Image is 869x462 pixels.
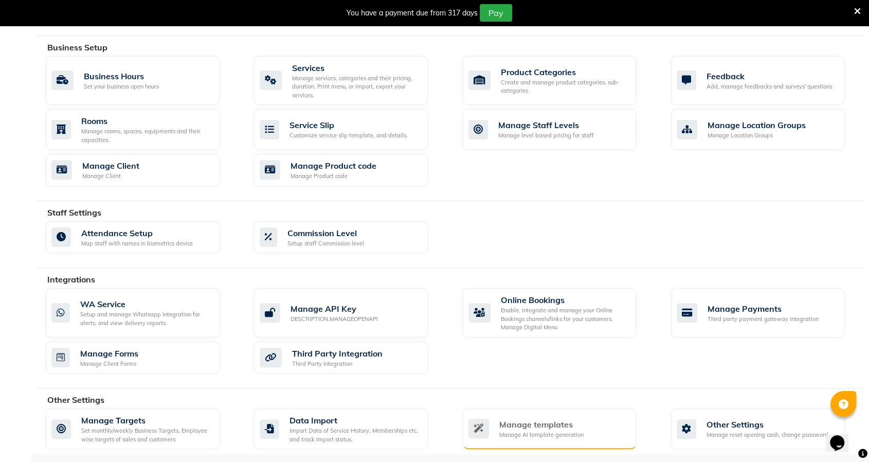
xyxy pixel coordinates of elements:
[292,360,383,368] div: Third Party Integration
[46,408,239,449] a: Manage TargetsSet monthly/weekly Business Targets, Employee wise targets of sales and customers
[671,408,864,449] a: Other SettingsManage reset opening cash, change password.
[291,172,376,181] div: Manage Product code
[707,418,830,431] div: Other Settings
[82,172,139,181] div: Manage Client
[463,408,656,449] a: Manage templatesManage AI template generation
[292,347,383,360] div: Third Party Integration
[671,288,864,337] a: Manage PaymentsThird party payment gateway integration
[289,131,408,140] div: Customize service slip template, and details.
[289,427,420,443] div: Import Data of Service History, Memberships etc. and track import status.
[46,342,239,374] a: Manage FormsManage Client Forms
[46,221,239,254] a: Attendance SetupMap staff with names in biometrics device
[291,159,376,172] div: Manage Product code
[671,109,864,150] a: Manage Location GroupsManage Location Groups
[80,360,138,368] div: Manage Client Forms
[499,418,584,431] div: Manage templates
[463,109,656,150] a: Manage Staff LevelsManage level based pricing for staff
[498,131,594,140] div: Manage level based pricing for staff
[84,70,159,82] div: Business Hours
[80,347,138,360] div: Manage Forms
[80,310,211,327] div: Setup and manage Whatsapp Integration for alerts, and view delivery reports.
[254,342,447,374] a: Third Party IntegrationThird Party Integration
[81,427,211,443] div: Set monthly/weekly Business Targets, Employee wise targets of sales and customers
[254,288,447,337] a: Manage API KeyDESCRIPTION.MANAGEOPENAPI
[287,239,364,248] div: Setup staff Commission level
[254,109,447,150] a: Service SlipCustomize service slip template, and details.
[287,227,364,239] div: Commission Level
[707,431,830,439] div: Manage reset opening cash, change password.
[81,227,193,239] div: Attendance Setup
[289,414,420,427] div: Data Import
[707,70,832,82] div: Feedback
[499,431,584,439] div: Manage AI template generation
[501,66,628,78] div: Product Categories
[46,56,239,105] a: Business HoursSet your business open hours
[480,4,512,22] button: Pay
[708,315,819,324] div: Third party payment gateway integration
[292,62,420,74] div: Services
[292,74,420,100] div: Manage services, categories and their pricing, duration. Print menu, or import, export your servi...
[289,119,408,131] div: Service Slip
[463,288,656,337] a: Online BookingsEnable, integrate and manage your Online Bookings channels/links for your customer...
[81,414,211,427] div: Manage Targets
[46,154,239,186] a: Manage ClientManage Client
[501,306,628,332] div: Enable, integrate and manage your Online Bookings channels/links for your customers. Manage Digit...
[501,78,628,95] div: Create and manage product categories, sub-categories
[81,127,211,144] div: Manage rooms, spaces, equipments and their capacities.
[708,119,806,131] div: Manage Location Groups
[291,315,378,324] div: DESCRIPTION.MANAGEOPENAPI
[826,421,859,452] iframe: chat widget
[291,303,378,315] div: Manage API Key
[46,109,239,150] a: RoomsManage rooms, spaces, equipments and their capacities.
[708,131,806,140] div: Manage Location Groups
[254,56,447,105] a: ServicesManage services, categories and their pricing, duration. Print menu, or import, export yo...
[80,298,211,310] div: WA Service
[254,408,447,449] a: Data ImportImport Data of Service History, Memberships etc. and track import status.
[254,154,447,186] a: Manage Product codeManage Product code
[498,119,594,131] div: Manage Staff Levels
[254,221,447,254] a: Commission LevelSetup staff Commission level
[82,159,139,172] div: Manage Client
[81,115,211,127] div: Rooms
[708,303,819,315] div: Manage Payments
[84,82,159,91] div: Set your business open hours
[463,56,656,105] a: Product CategoriesCreate and manage product categories, sub-categories
[707,82,832,91] div: Add, manage feedbacks and surveys' questions
[671,56,864,105] a: FeedbackAdd, manage feedbacks and surveys' questions
[81,239,193,248] div: Map staff with names in biometrics device
[46,288,239,337] a: WA ServiceSetup and manage Whatsapp Integration for alerts, and view delivery reports.
[347,8,478,19] div: You have a payment due from 317 days
[501,294,628,306] div: Online Bookings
